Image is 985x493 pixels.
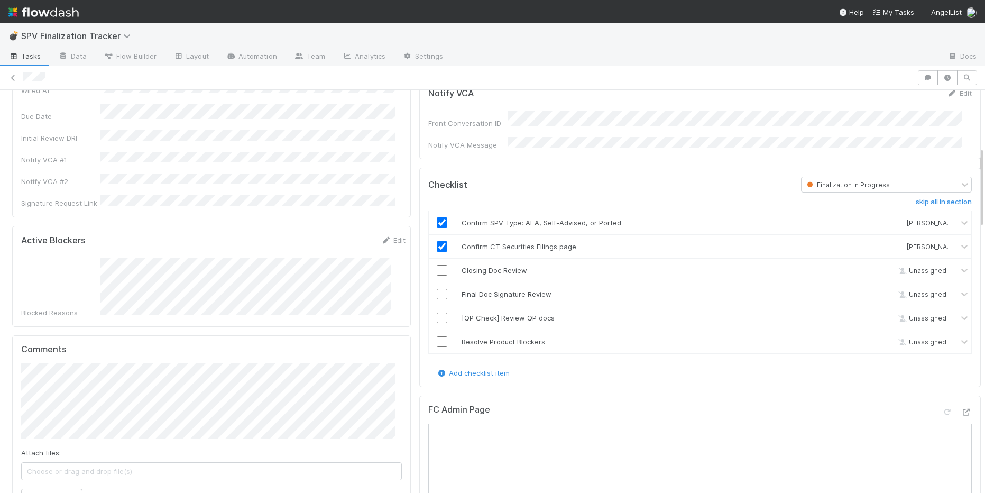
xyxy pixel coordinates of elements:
[21,307,100,318] div: Blocked Reasons
[839,7,864,17] div: Help
[462,337,545,346] span: Resolve Product Blockers
[21,448,61,458] label: Attach files:
[462,266,527,275] span: Closing Doc Review
[897,218,905,227] img: avatar_45aa71e2-cea6-4b00-9298-a0421aa61a2d.png
[907,219,982,227] span: [PERSON_NAME]-Gayob
[872,7,914,17] a: My Tasks
[947,89,972,97] a: Edit
[21,235,86,246] h5: Active Blockers
[50,49,95,66] a: Data
[931,8,962,16] span: AngelList
[916,198,972,206] h6: skip all in section
[462,290,551,298] span: Final Doc Signature Review
[428,180,467,190] h5: Checklist
[21,154,100,165] div: Notify VCA #1
[462,242,576,251] span: Confirm CT Securities Filings page
[21,344,402,355] h5: Comments
[21,133,100,143] div: Initial Review DRI
[381,236,406,244] a: Edit
[897,242,905,251] img: avatar_45aa71e2-cea6-4b00-9298-a0421aa61a2d.png
[8,51,41,61] span: Tasks
[217,49,286,66] a: Automation
[104,51,157,61] span: Flow Builder
[939,49,985,66] a: Docs
[428,140,508,150] div: Notify VCA Message
[21,31,136,41] span: SPV Finalization Tracker
[334,49,394,66] a: Analytics
[165,49,217,66] a: Layout
[22,463,401,480] span: Choose or drag and drop file(s)
[462,218,621,227] span: Confirm SPV Type: ALA, Self-Advised, or Ported
[21,198,100,208] div: Signature Request Link
[428,405,490,415] h5: FC Admin Page
[286,49,334,66] a: Team
[907,243,982,251] span: [PERSON_NAME]-Gayob
[394,49,452,66] a: Settings
[21,85,100,96] div: Wired At
[462,314,555,322] span: [QP Check] Review QP docs
[896,267,946,275] span: Unassigned
[8,3,79,21] img: logo-inverted-e16ddd16eac7371096b0.svg
[872,8,914,16] span: My Tasks
[896,314,946,322] span: Unassigned
[428,88,474,99] h5: Notify VCA
[896,338,946,346] span: Unassigned
[436,369,510,377] a: Add checklist item
[896,290,946,298] span: Unassigned
[21,176,100,187] div: Notify VCA #2
[21,111,100,122] div: Due Date
[966,7,977,18] img: avatar_1d14498f-6309-4f08-8780-588779e5ce37.png
[428,118,508,129] div: Front Conversation ID
[805,181,890,189] span: Finalization In Progress
[8,31,19,40] span: 💣
[95,49,165,66] a: Flow Builder
[916,198,972,211] a: skip all in section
